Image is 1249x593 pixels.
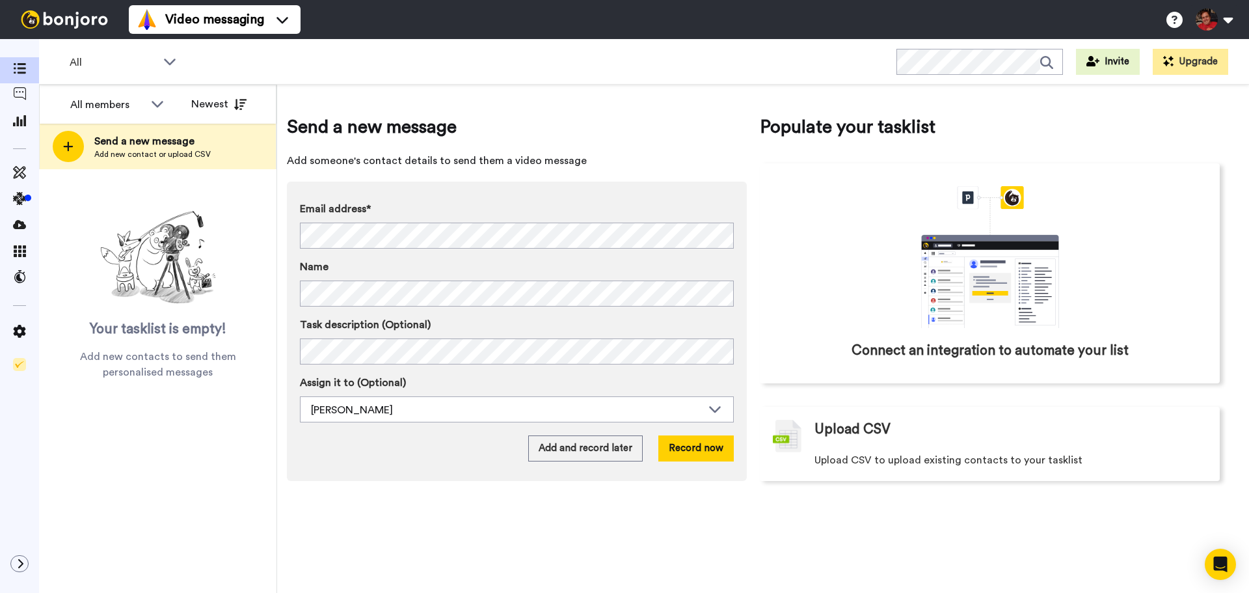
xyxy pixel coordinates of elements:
span: Video messaging [165,10,264,29]
span: Populate your tasklist [760,114,1220,140]
span: Upload CSV to upload existing contacts to your tasklist [814,452,1082,468]
img: bj-logo-header-white.svg [16,10,113,29]
button: Add and record later [528,435,643,462]
button: Upgrade [1153,49,1228,75]
button: Newest [181,91,256,117]
span: Send a new message [287,114,747,140]
div: [PERSON_NAME] [311,402,702,418]
label: Email address* [300,201,734,217]
img: csv-grey.png [773,420,801,452]
span: Add new contacts to send them personalised messages [59,349,257,380]
label: Assign it to (Optional) [300,375,734,391]
img: vm-color.svg [137,9,157,30]
span: Send a new message [94,133,211,149]
span: Your tasklist is empty! [90,320,226,339]
img: Checklist.svg [13,358,26,371]
span: Add new contact or upload CSV [94,149,211,159]
span: Name [300,259,329,275]
button: Invite [1076,49,1140,75]
span: Add someone's contact details to send them a video message [287,153,747,169]
img: ready-set-action.png [93,206,223,310]
div: Open Intercom Messenger [1205,549,1236,580]
label: Task description (Optional) [300,317,734,333]
button: Record now [658,435,734,462]
span: All [70,55,157,70]
div: animation [893,186,1088,328]
span: Upload CSV [814,420,891,439]
div: All members [70,97,144,113]
span: Connect an integration to automate your list [852,341,1129,361]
